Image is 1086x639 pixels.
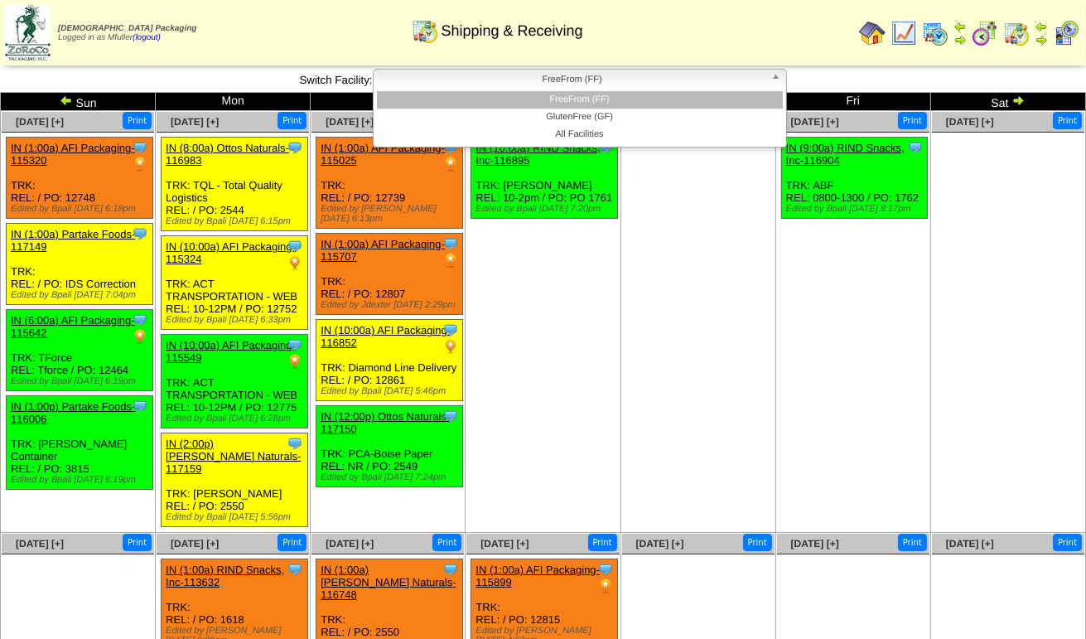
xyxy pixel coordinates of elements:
[946,116,994,128] a: [DATE] [+]
[11,475,152,485] div: Edited by Bpali [DATE] 6:19pm
[377,91,783,109] li: FreeFrom (FF)
[441,22,582,40] span: Shipping & Receiving
[278,534,306,551] button: Print
[786,204,928,214] div: Edited by Bpali [DATE] 8:17pm
[1,93,156,111] td: Sun
[316,406,463,487] div: TRK: PCA-Boise Paper REL: NR / PO: 2549
[162,335,308,428] div: TRK: ACT TRANSPORTATION - WEB REL: 10-12PM / PO: 12775
[480,538,529,549] a: [DATE] [+]
[171,538,219,549] a: [DATE] [+]
[58,24,196,42] span: Logged in as Mfuller
[475,564,600,588] a: IN (1:00a) AFI Packaging-115899
[11,204,152,214] div: Edited by Bpali [DATE] 6:18pm
[1003,20,1030,46] img: calendarinout.gif
[321,386,462,396] div: Edited by Bpali [DATE] 5:46pm
[380,70,765,90] span: FreeFrom (FF)
[287,353,303,370] img: PO
[11,290,152,300] div: Edited by Bpali [DATE] 7:04pm
[316,138,463,229] div: TRK: REL: / PO: 12739
[475,142,600,167] a: IN (10:00a) RIND Snacks, Inc-116895
[60,94,73,107] img: arrowleft.gif
[781,138,928,219] div: TRK: ABF REL: 0800-1300 / PO: 1762
[287,561,303,578] img: Tooltip
[7,310,153,391] div: TRK: TForce REL: Tforce / PO: 12464
[132,398,148,414] img: Tooltip
[442,156,459,172] img: PO
[11,142,135,167] a: IN (1:00a) AFI Packaging-115320
[597,561,614,578] img: Tooltip
[786,142,905,167] a: IN (9:00a) RIND Snacks, Inc-116904
[377,126,783,143] li: All Facilities
[1035,33,1048,46] img: arrowright.gif
[946,538,994,549] a: [DATE] [+]
[321,204,462,224] div: Edited by [PERSON_NAME] [DATE] 6:13pm
[907,139,924,156] img: Tooltip
[311,93,466,111] td: Tue
[442,408,459,424] img: Tooltip
[166,414,307,424] div: Edited by Bpali [DATE] 6:28pm
[1011,94,1025,107] img: arrowright.gif
[316,234,463,315] div: TRK: REL: / PO: 12807
[16,116,64,128] span: [DATE] [+]
[791,538,839,549] a: [DATE] [+]
[326,538,374,549] a: [DATE] [+]
[287,238,303,254] img: Tooltip
[636,538,684,549] span: [DATE] [+]
[442,235,459,252] img: Tooltip
[1053,112,1082,129] button: Print
[287,435,303,452] img: Tooltip
[16,538,64,549] a: [DATE] [+]
[287,139,303,156] img: Tooltip
[321,472,462,482] div: Edited by Bpali [DATE] 7:24pm
[588,534,617,551] button: Print
[7,224,153,305] div: TRK: REL: / PO: IDS Correction
[133,33,161,42] a: (logout)
[132,312,148,328] img: Tooltip
[287,254,303,271] img: PO
[321,324,451,349] a: IN (10:00a) AFI Packaging-116852
[475,204,617,214] div: Edited by Bpali [DATE] 7:20pm
[891,20,917,46] img: line_graph.gif
[278,112,306,129] button: Print
[166,216,307,226] div: Edited by Bpali [DATE] 6:15pm
[321,300,462,310] div: Edited by Jdexter [DATE] 2:29pm
[922,20,948,46] img: calendarprod.gif
[132,139,148,156] img: Tooltip
[743,534,772,551] button: Print
[326,116,374,128] a: [DATE] [+]
[953,20,967,33] img: arrowleft.gif
[162,433,308,527] div: TRK: [PERSON_NAME] REL: / PO: 2550
[5,5,51,61] img: zoroco-logo-small.webp
[166,339,296,364] a: IN (10:00a) AFI Packaging-115549
[171,116,219,128] a: [DATE] [+]
[377,109,783,126] li: GlutenFree (GF)
[1053,20,1079,46] img: calendarcustomer.gif
[791,116,839,128] a: [DATE] [+]
[859,20,886,46] img: home.gif
[442,338,459,355] img: PO
[11,314,135,339] a: IN (6:00a) AFI Packaging-115642
[166,564,284,588] a: IN (1:00a) RIND Snacks, Inc-113632
[162,138,308,231] div: TRK: TQL - Total Quality Logistics REL: / PO: 2544
[321,564,456,601] a: IN (1:00a) [PERSON_NAME] Naturals-116748
[442,561,459,578] img: Tooltip
[58,24,196,33] span: [DEMOGRAPHIC_DATA] Packaging
[432,534,461,551] button: Print
[166,438,301,475] a: IN (2:00p) [PERSON_NAME] Naturals-117159
[321,410,450,435] a: IN (12:00p) Ottos Naturals-117150
[321,142,445,167] a: IN (1:00a) AFI Packaging-115025
[7,138,153,219] div: TRK: REL: / PO: 12748
[930,93,1085,111] td: Sat
[132,328,148,345] img: PO
[412,17,438,44] img: calendarinout.gif
[898,112,927,129] button: Print
[11,228,135,253] a: IN (1:00a) Partake Foods-117149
